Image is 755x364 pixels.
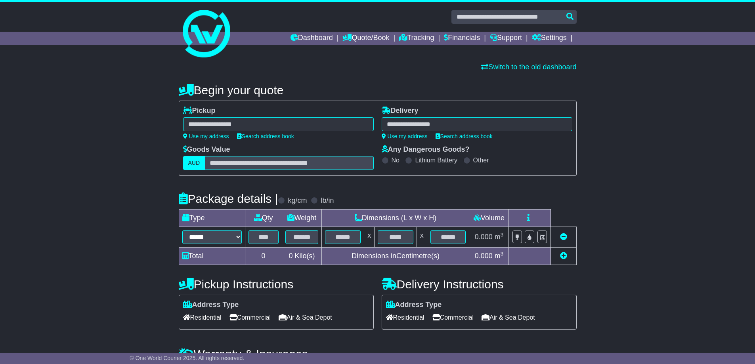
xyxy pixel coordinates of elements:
td: Type [179,210,245,227]
span: m [495,233,504,241]
label: Lithium Battery [415,156,457,164]
label: Other [473,156,489,164]
label: kg/cm [288,196,307,205]
label: Address Type [386,301,442,309]
span: Commercial [432,311,474,324]
a: Settings [532,32,567,45]
span: © One World Courier 2025. All rights reserved. [130,355,245,361]
span: Air & Sea Depot [482,311,535,324]
span: Air & Sea Depot [279,311,332,324]
span: Residential [183,311,222,324]
span: m [495,252,504,260]
a: Search address book [436,133,493,139]
label: Pickup [183,107,216,115]
td: Dimensions in Centimetre(s) [322,248,469,265]
label: Address Type [183,301,239,309]
td: Total [179,248,245,265]
h4: Warranty & Insurance [179,347,577,360]
td: 0 [245,248,282,265]
span: 0.000 [475,233,493,241]
a: Remove this item [560,233,567,241]
label: Delivery [382,107,419,115]
td: x [417,227,427,248]
a: Support [490,32,522,45]
a: Search address book [237,133,294,139]
td: Kilo(s) [282,248,322,265]
td: x [364,227,375,248]
span: 0 [289,252,292,260]
a: Dashboard [291,32,333,45]
label: Goods Value [183,145,230,154]
a: Use my address [382,133,428,139]
td: Qty [245,210,282,227]
label: Any Dangerous Goods? [382,145,470,154]
h4: Pickup Instructions [179,278,374,291]
a: Switch to the old dashboard [481,63,576,71]
td: Volume [469,210,509,227]
span: 0.000 [475,252,493,260]
sup: 3 [501,232,504,238]
label: lb/in [321,196,334,205]
span: Commercial [229,311,271,324]
td: Dimensions (L x W x H) [322,210,469,227]
a: Financials [444,32,480,45]
a: Tracking [399,32,434,45]
label: No [392,156,399,164]
span: Residential [386,311,424,324]
a: Add new item [560,252,567,260]
h4: Begin your quote [179,84,577,97]
sup: 3 [501,251,504,257]
h4: Delivery Instructions [382,278,577,291]
a: Use my address [183,133,229,139]
label: AUD [183,156,205,170]
a: Quote/Book [342,32,389,45]
td: Weight [282,210,322,227]
h4: Package details | [179,192,278,205]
